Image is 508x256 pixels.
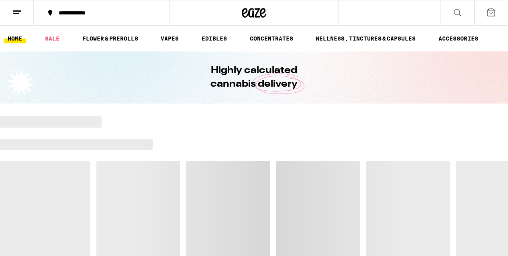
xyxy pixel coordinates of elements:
a: ACCESSORIES [435,34,482,43]
a: FLOWER & PREROLLS [78,34,142,43]
a: CONCENTRATES [246,34,297,43]
a: HOME [4,34,26,43]
a: SALE [41,34,63,43]
a: VAPES [157,34,183,43]
a: EDIBLES [198,34,231,43]
h1: Highly calculated cannabis delivery [188,64,320,91]
a: WELLNESS, TINCTURES & CAPSULES [312,34,420,43]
